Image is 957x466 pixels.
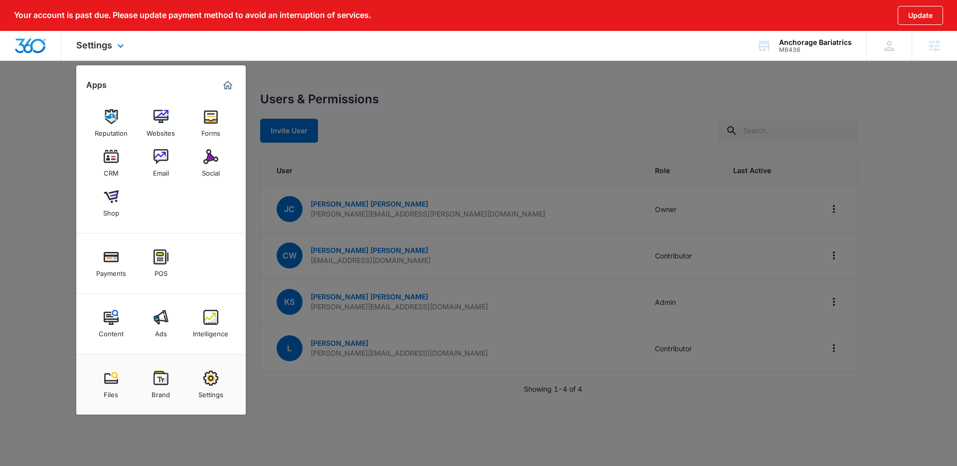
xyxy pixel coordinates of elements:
[92,184,130,222] a: Shop
[155,325,167,338] div: Ads
[92,366,130,404] a: Files
[95,124,128,137] div: Reputation
[99,325,124,338] div: Content
[76,40,112,50] span: Settings
[104,164,119,177] div: CRM
[92,144,130,182] a: CRM
[104,386,118,399] div: Files
[201,124,220,137] div: Forms
[192,305,230,343] a: Intelligence
[103,204,119,217] div: Shop
[193,325,228,338] div: Intelligence
[152,386,170,399] div: Brand
[142,366,180,404] a: Brand
[142,104,180,142] a: Websites
[198,386,223,399] div: Settings
[14,10,371,20] p: Your account is past due. Please update payment method to avoid an interruption of services.
[142,244,180,282] a: POS
[192,366,230,404] a: Settings
[779,38,852,46] div: account name
[92,244,130,282] a: Payments
[92,305,130,343] a: Content
[220,77,236,93] a: Marketing 360® Dashboard
[147,124,175,137] div: Websites
[202,164,220,177] div: Social
[153,164,169,177] div: Email
[142,144,180,182] a: Email
[192,144,230,182] a: Social
[192,104,230,142] a: Forms
[779,46,852,53] div: account id
[92,104,130,142] a: Reputation
[96,264,126,277] div: Payments
[61,31,142,60] div: Settings
[142,305,180,343] a: Ads
[155,264,167,277] div: POS
[86,80,107,90] h2: Apps
[898,6,943,25] button: Update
